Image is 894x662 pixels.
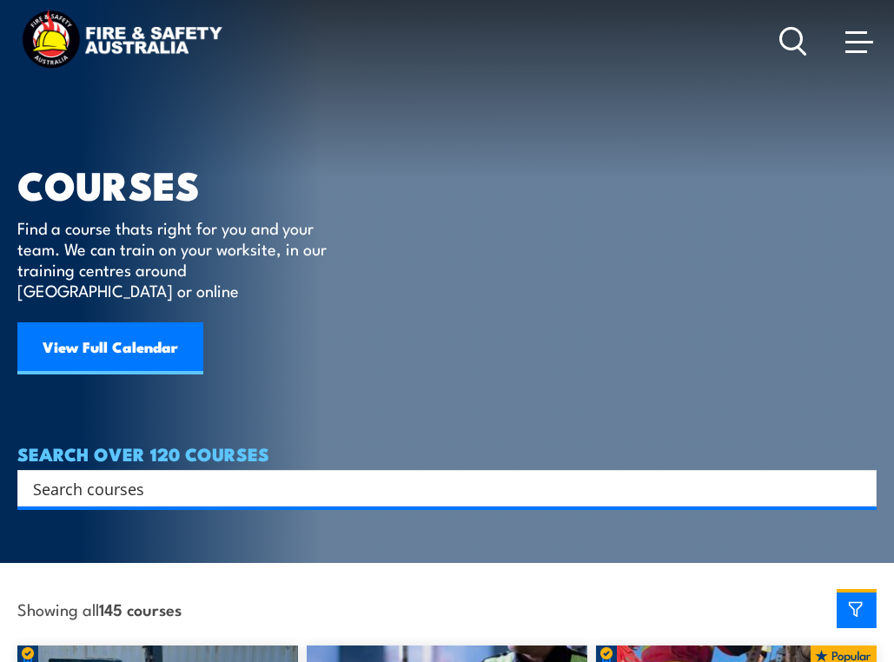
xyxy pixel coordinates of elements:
[846,476,871,500] button: Search magnifier button
[33,475,838,501] input: Search input
[99,597,182,620] strong: 145 courses
[17,599,182,618] span: Showing all
[17,444,877,463] h4: SEARCH OVER 120 COURSES
[36,476,842,500] form: Search form
[17,217,334,301] p: Find a course thats right for you and your team. We can train on your worksite, in our training c...
[17,167,352,201] h1: COURSES
[17,322,203,374] a: View Full Calendar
